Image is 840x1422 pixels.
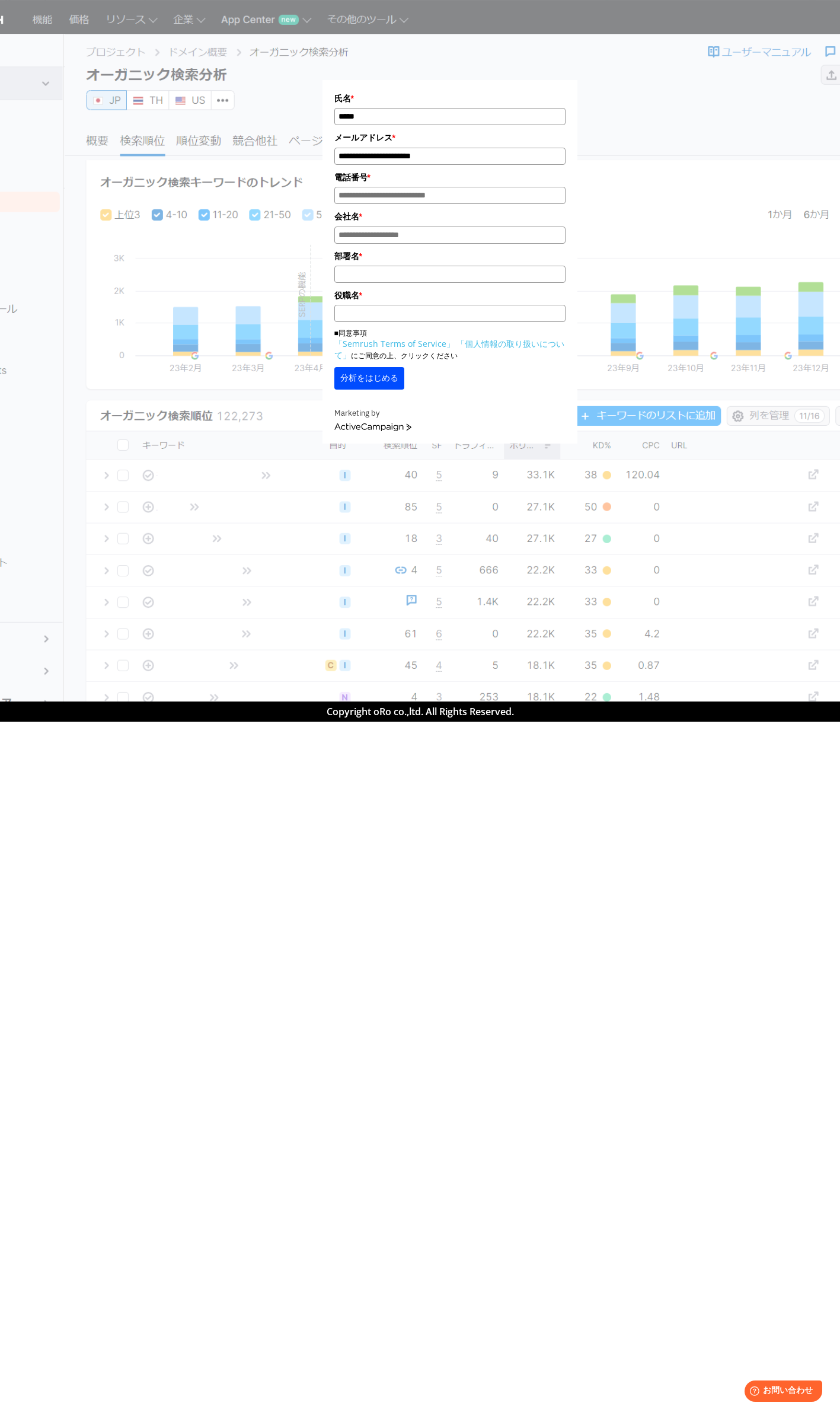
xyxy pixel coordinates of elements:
iframe: Help widget launcher [734,1376,827,1409]
label: 氏名 [334,92,566,105]
p: ■同意事項 にご同意の上、クリックください [334,328,566,361]
label: 役職名 [334,289,566,302]
label: 電話番号 [334,171,566,184]
label: メールアドレス [334,131,566,144]
span: Copyright oRo co.,ltd. All Rights Reserved. [327,705,514,718]
a: 「Semrush Terms of Service」 [334,338,455,349]
button: 分析をはじめる [334,367,404,390]
div: Marketing by [334,407,566,420]
a: 「個人情報の取り扱いについて」 [334,338,564,361]
label: 会社名 [334,210,566,223]
label: 部署名 [334,250,566,263]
